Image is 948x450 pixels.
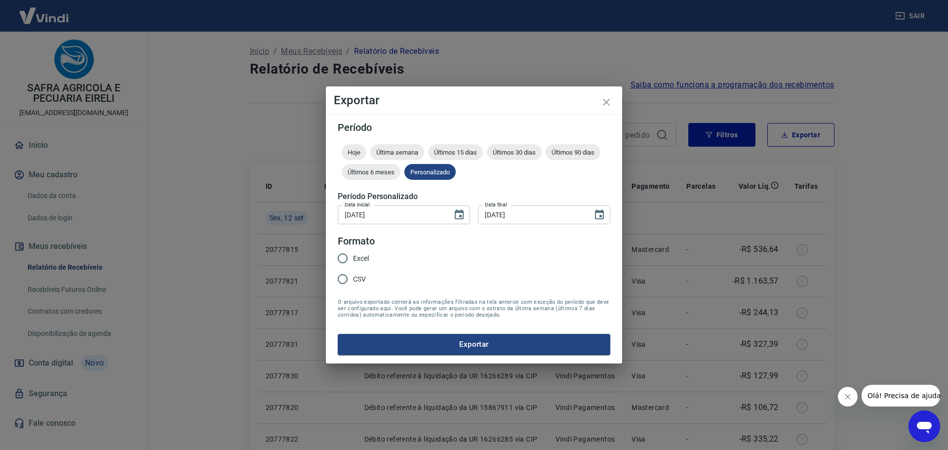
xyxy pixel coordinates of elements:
label: Data inicial [345,201,370,208]
input: DD/MM/YYYY [338,205,445,224]
button: Choose date, selected date is 12 de set de 2025 [449,205,469,225]
span: Últimos 90 dias [546,149,600,156]
div: Últimos 15 dias [428,144,483,160]
div: Últimos 6 meses [342,164,400,180]
button: close [594,90,618,114]
span: Últimos 30 dias [487,149,542,156]
span: Personalizado [404,168,456,176]
div: Hoje [342,144,366,160]
span: CSV [353,274,366,285]
span: Hoje [342,149,366,156]
button: Exportar [338,334,610,355]
span: Últimos 6 meses [342,168,400,176]
iframe: Fechar mensagem [838,387,858,407]
span: Excel [353,253,369,264]
h4: Exportar [334,94,614,106]
h5: Período [338,123,610,132]
span: O arquivo exportado conterá as informações filtradas na tela anterior com exceção do período que ... [338,299,610,318]
button: Choose date, selected date is 12 de set de 2025 [590,205,609,225]
div: Personalizado [404,164,456,180]
iframe: Botão para abrir a janela de mensagens [908,410,940,442]
label: Data final [485,201,507,208]
h5: Período Personalizado [338,192,610,202]
div: Últimos 90 dias [546,144,600,160]
legend: Formato [338,234,375,248]
span: Olá! Precisa de ajuda? [6,7,83,15]
div: Última semana [370,144,424,160]
iframe: Mensagem da empresa [862,385,940,407]
span: Última semana [370,149,424,156]
input: DD/MM/YYYY [478,205,586,224]
div: Últimos 30 dias [487,144,542,160]
span: Últimos 15 dias [428,149,483,156]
